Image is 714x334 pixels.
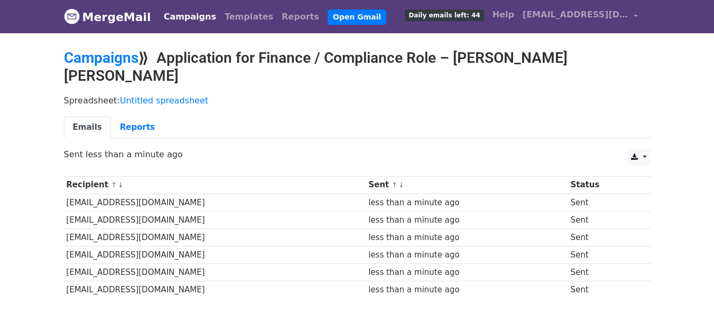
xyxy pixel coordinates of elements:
[368,284,565,296] div: less than a minute ago
[111,117,164,138] a: Reports
[392,181,397,189] a: ↑
[118,181,124,189] a: ↓
[368,197,565,209] div: less than a minute ago
[111,181,117,189] a: ↑
[220,6,277,27] a: Templates
[661,283,714,334] iframe: Chat Widget
[64,246,366,264] td: [EMAIL_ADDRESS][DOMAIN_NAME]
[568,194,640,211] td: Sent
[64,228,366,246] td: [EMAIL_ADDRESS][DOMAIN_NAME]
[64,194,366,211] td: [EMAIL_ADDRESS][DOMAIN_NAME]
[568,176,640,194] th: Status
[398,181,404,189] a: ↓
[568,228,640,246] td: Sent
[120,96,208,106] a: Untitled spreadsheet
[368,266,565,279] div: less than a minute ago
[64,211,366,228] td: [EMAIL_ADDRESS][DOMAIN_NAME]
[64,117,111,138] a: Emails
[328,9,386,25] a: Open Gmail
[64,176,366,194] th: Recipient
[366,176,568,194] th: Sent
[64,95,651,106] p: Spreadsheet:
[568,246,640,264] td: Sent
[64,264,366,281] td: [EMAIL_ADDRESS][DOMAIN_NAME]
[64,49,138,66] a: Campaigns
[64,281,366,299] td: [EMAIL_ADDRESS][DOMAIN_NAME]
[64,149,651,160] p: Sent less than a minute ago
[523,8,628,21] span: [EMAIL_ADDRESS][DOMAIN_NAME]
[488,4,518,25] a: Help
[568,211,640,228] td: Sent
[568,264,640,281] td: Sent
[277,6,323,27] a: Reports
[160,6,220,27] a: Campaigns
[64,49,651,84] h2: ⟫ Application for Finance / Compliance Role – [PERSON_NAME] [PERSON_NAME]
[518,4,642,29] a: [EMAIL_ADDRESS][DOMAIN_NAME]
[64,8,80,24] img: MergeMail logo
[568,281,640,299] td: Sent
[401,4,488,25] a: Daily emails left: 44
[368,232,565,244] div: less than a minute ago
[64,6,151,28] a: MergeMail
[405,9,484,21] span: Daily emails left: 44
[368,249,565,261] div: less than a minute ago
[368,214,565,226] div: less than a minute ago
